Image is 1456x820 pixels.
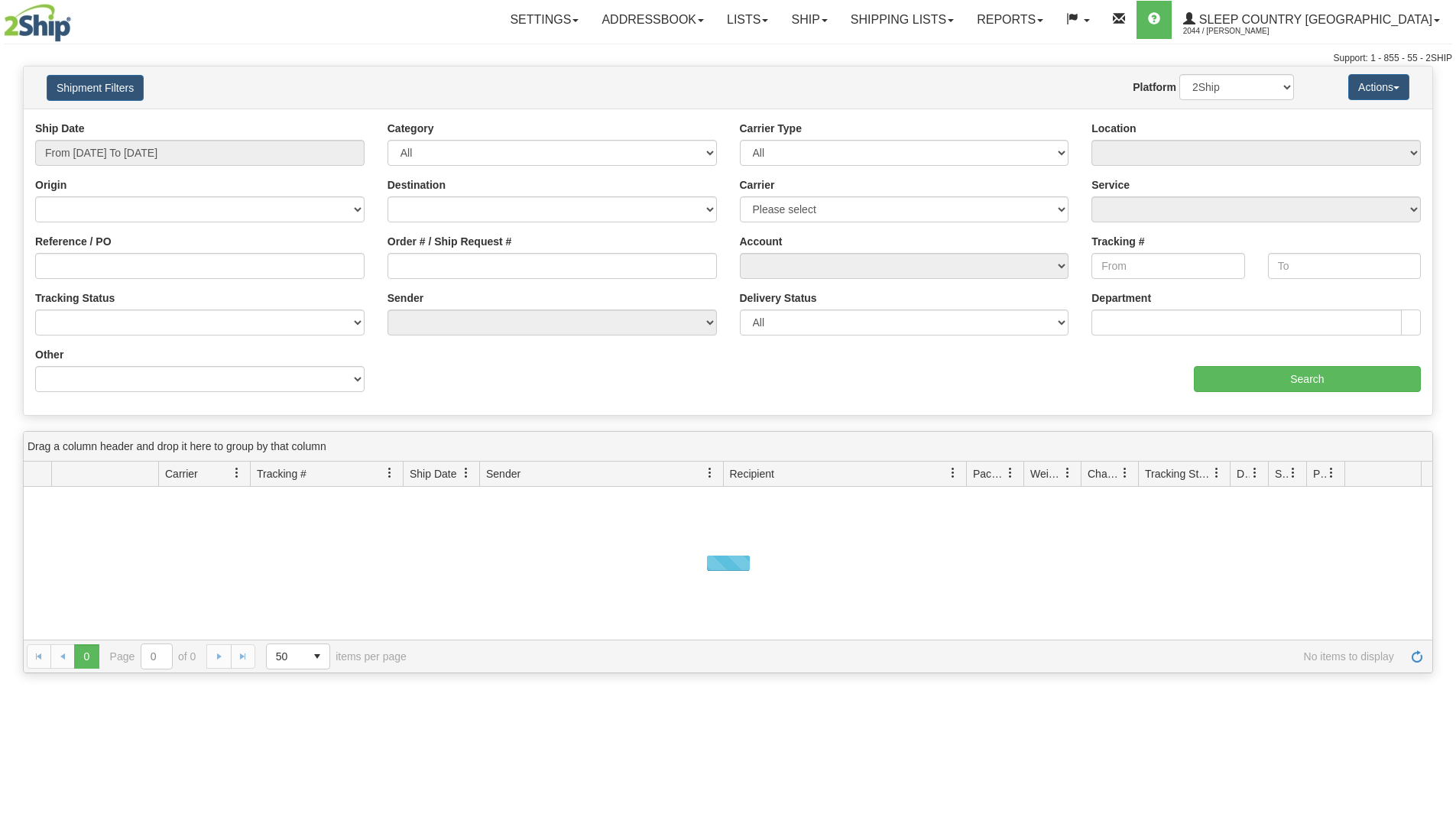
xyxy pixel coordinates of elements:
a: Carrier filter column settings [224,460,250,486]
a: Shipping lists [839,1,965,39]
iframe: chat widget [1421,332,1454,488]
label: Delivery Status [740,290,817,306]
a: Shipment Issues filter column settings [1280,460,1306,486]
span: Page sizes drop down [266,643,330,669]
a: Tracking # filter column settings [377,460,403,486]
a: Addressbook [590,1,715,39]
label: Sender [388,290,423,306]
div: grid grouping header [24,432,1432,462]
a: Charge filter column settings [1112,460,1138,486]
input: Search [1194,366,1421,392]
span: Carrier [165,466,198,481]
label: Tracking Status [35,290,115,306]
label: Department [1091,290,1151,306]
span: Page of 0 [110,643,196,669]
a: Weight filter column settings [1055,460,1081,486]
span: Weight [1030,466,1062,481]
button: Actions [1348,74,1409,100]
a: Sender filter column settings [697,460,723,486]
a: Refresh [1405,644,1429,669]
label: Carrier [740,177,775,193]
span: Sleep Country [GEOGRAPHIC_DATA] [1195,13,1432,26]
span: Delivery Status [1237,466,1250,481]
label: Platform [1133,79,1176,95]
span: Pickup Status [1313,466,1326,481]
a: Settings [498,1,590,39]
span: No items to display [428,650,1394,663]
label: Category [388,121,434,136]
label: Carrier Type [740,121,802,136]
button: Shipment Filters [47,75,144,101]
span: items per page [266,643,407,669]
a: Packages filter column settings [997,460,1023,486]
input: To [1268,253,1421,279]
a: Lists [715,1,780,39]
span: 50 [276,649,296,664]
div: Support: 1 - 855 - 55 - 2SHIP [4,52,1452,65]
label: Destination [388,177,446,193]
span: 2044 / [PERSON_NAME] [1183,24,1298,39]
span: Shipment Issues [1275,466,1288,481]
span: Tracking # [257,466,306,481]
span: Charge [1088,466,1120,481]
span: Page 0 [74,644,99,669]
span: Tracking Status [1145,466,1211,481]
span: Packages [973,466,1005,481]
span: Ship Date [410,466,456,481]
label: Ship Date [35,121,85,136]
label: Tracking # [1091,234,1144,249]
label: Other [35,347,63,362]
span: select [305,644,329,669]
label: Service [1091,177,1130,193]
a: Tracking Status filter column settings [1204,460,1230,486]
a: Sleep Country [GEOGRAPHIC_DATA] 2044 / [PERSON_NAME] [1172,1,1451,39]
a: Recipient filter column settings [940,460,966,486]
label: Reference / PO [35,234,112,249]
a: Delivery Status filter column settings [1242,460,1268,486]
a: Ship [780,1,838,39]
span: Sender [486,466,520,481]
img: logo2044.jpg [4,4,71,42]
label: Origin [35,177,66,193]
label: Location [1091,121,1136,136]
a: Ship Date filter column settings [453,460,479,486]
a: Pickup Status filter column settings [1318,460,1344,486]
label: Account [740,234,783,249]
label: Order # / Ship Request # [388,234,512,249]
input: From [1091,253,1244,279]
span: Recipient [730,466,774,481]
a: Reports [965,1,1055,39]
